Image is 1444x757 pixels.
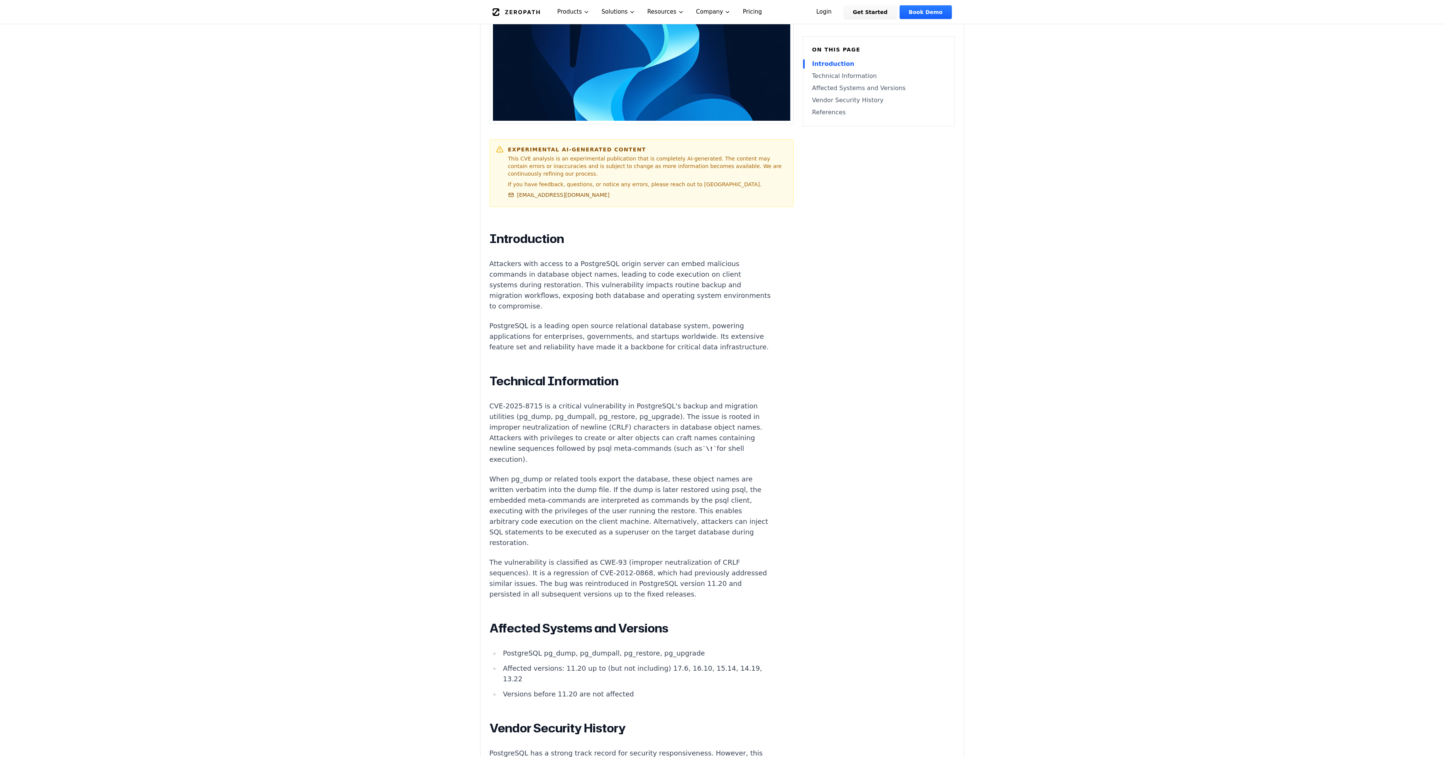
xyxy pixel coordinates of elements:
p: When pg_dump or related tools export the database, these object names are written verbatim into t... [490,474,771,548]
a: Introduction [812,59,945,69]
h6: On this page [812,46,945,53]
li: PostgreSQL pg_dump, pg_dumpall, pg_restore, pg_upgrade [500,648,771,659]
h2: Affected Systems and Versions [490,621,771,636]
li: Affected versions: 11.20 up to (but not including) 17.6, 16.10, 15.14, 14.19, 13.22 [500,663,771,684]
p: Attackers with access to a PostgreSQL origin server can embed malicious commands in database obje... [490,259,771,312]
p: If you have feedback, questions, or notice any errors, please reach out to [GEOGRAPHIC_DATA]. [508,181,787,188]
a: Affected Systems and Versions [812,84,945,93]
p: PostgreSQL is a leading open source relational database system, powering applications for enterpr... [490,321,771,352]
p: The vulnerability is classified as CWE-93 (improper neutralization of CRLF sequences). It is a re... [490,557,771,600]
h6: Experimental AI-Generated Content [508,146,787,153]
a: Get Started [844,5,897,19]
a: Book Demo [900,5,951,19]
a: Technical Information [812,72,945,81]
a: Login [807,5,841,19]
p: CVE-2025-8715 is a critical vulnerability in PostgreSQL's backup and migration utilities (pg_dump... [490,401,771,465]
h2: Vendor Security History [490,721,771,736]
p: This CVE analysis is an experimental publication that is completely AI-generated. The content may... [508,155,787,178]
h2: Technical Information [490,374,771,389]
a: Vendor Security History [812,96,945,105]
code: \! [702,446,717,453]
li: Versions before 11.20 are not affected [500,689,771,699]
h2: Introduction [490,231,771,246]
a: [EMAIL_ADDRESS][DOMAIN_NAME] [508,191,610,199]
a: References [812,108,945,117]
